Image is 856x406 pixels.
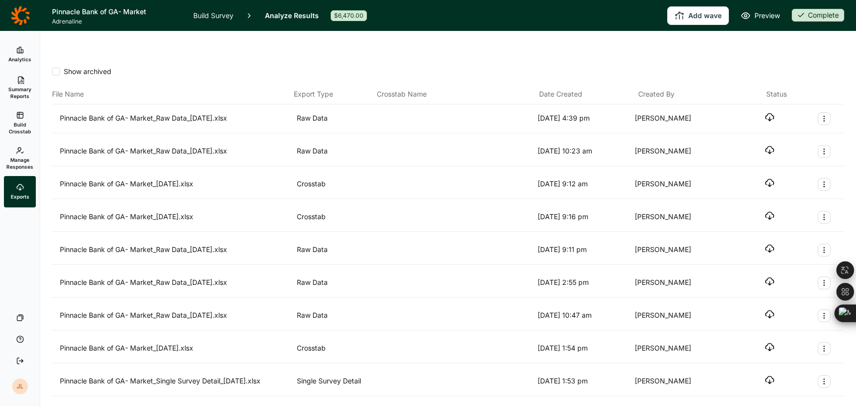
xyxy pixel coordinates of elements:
[765,211,775,221] button: Download file
[6,156,33,170] span: Manage Responses
[818,244,830,256] button: Export Actions
[538,342,631,355] div: [DATE] 1:54 pm
[294,88,373,100] div: Export Type
[297,342,374,355] div: Crosstab
[8,56,31,63] span: Analytics
[8,121,32,135] span: Build Crosstab
[765,145,775,155] button: Download file
[635,145,728,158] div: [PERSON_NAME]
[4,105,36,141] a: Build Crosstab
[331,10,367,21] div: $6,470.00
[297,375,374,388] div: Single Survey Detail
[635,375,728,388] div: [PERSON_NAME]
[792,9,844,23] button: Complete
[538,211,631,224] div: [DATE] 9:16 pm
[792,9,844,22] div: Complete
[60,67,111,76] span: Show archived
[538,309,631,322] div: [DATE] 10:47 am
[297,211,374,224] div: Crosstab
[818,375,830,388] button: Export Actions
[765,277,775,286] button: Download file
[4,39,36,70] a: Analytics
[667,6,729,25] button: Add wave
[11,193,29,200] span: Exports
[818,309,830,322] button: Export Actions
[635,112,728,125] div: [PERSON_NAME]
[60,375,293,388] div: Pinnacle Bank of GA- Market_Single Survey Detail_[DATE].xlsx
[4,141,36,176] a: Manage Responses
[539,88,634,100] div: Date Created
[52,6,182,18] h1: Pinnacle Bank of GA- Market
[765,309,775,319] button: Download file
[60,145,293,158] div: Pinnacle Bank of GA- Market_Raw Data_[DATE].xlsx
[635,277,728,289] div: [PERSON_NAME]
[60,211,293,224] div: Pinnacle Bank of GA- Market_[DATE].xlsx
[765,112,775,122] button: Download file
[60,112,293,125] div: Pinnacle Bank of GA- Market_Raw Data_[DATE].xlsx
[538,145,631,158] div: [DATE] 10:23 am
[818,342,830,355] button: Export Actions
[766,88,787,100] div: Status
[818,277,830,289] button: Export Actions
[4,70,36,105] a: Summary Reports
[765,178,775,188] button: Download file
[52,18,182,25] span: Adrenaline
[8,86,32,100] span: Summary Reports
[635,342,728,355] div: [PERSON_NAME]
[538,244,631,256] div: [DATE] 9:11 pm
[60,342,293,355] div: Pinnacle Bank of GA- Market_[DATE].xlsx
[765,244,775,254] button: Download file
[297,112,374,125] div: Raw Data
[635,211,728,224] div: [PERSON_NAME]
[538,375,631,388] div: [DATE] 1:53 pm
[765,375,775,385] button: Download file
[635,309,728,322] div: [PERSON_NAME]
[60,178,293,191] div: Pinnacle Bank of GA- Market_[DATE].xlsx
[52,88,290,100] div: File Name
[4,176,36,207] a: Exports
[60,277,293,289] div: Pinnacle Bank of GA- Market_Raw Data_[DATE].xlsx
[60,244,293,256] div: Pinnacle Bank of GA- Market_Raw Data_[DATE].xlsx
[377,88,535,100] div: Crosstab Name
[60,309,293,322] div: Pinnacle Bank of GA- Market_Raw Data_[DATE].xlsx
[818,145,830,158] button: Export Actions
[818,178,830,191] button: Export Actions
[297,309,374,322] div: Raw Data
[818,211,830,224] button: Export Actions
[297,178,374,191] div: Crosstab
[635,244,728,256] div: [PERSON_NAME]
[12,379,28,394] div: JL
[297,244,374,256] div: Raw Data
[538,112,631,125] div: [DATE] 4:39 pm
[538,178,631,191] div: [DATE] 9:12 am
[638,88,733,100] div: Created By
[765,342,775,352] button: Download file
[635,178,728,191] div: [PERSON_NAME]
[754,10,780,22] span: Preview
[741,10,780,22] a: Preview
[297,145,374,158] div: Raw Data
[818,112,830,125] button: Export Actions
[297,277,374,289] div: Raw Data
[538,277,631,289] div: [DATE] 2:55 pm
